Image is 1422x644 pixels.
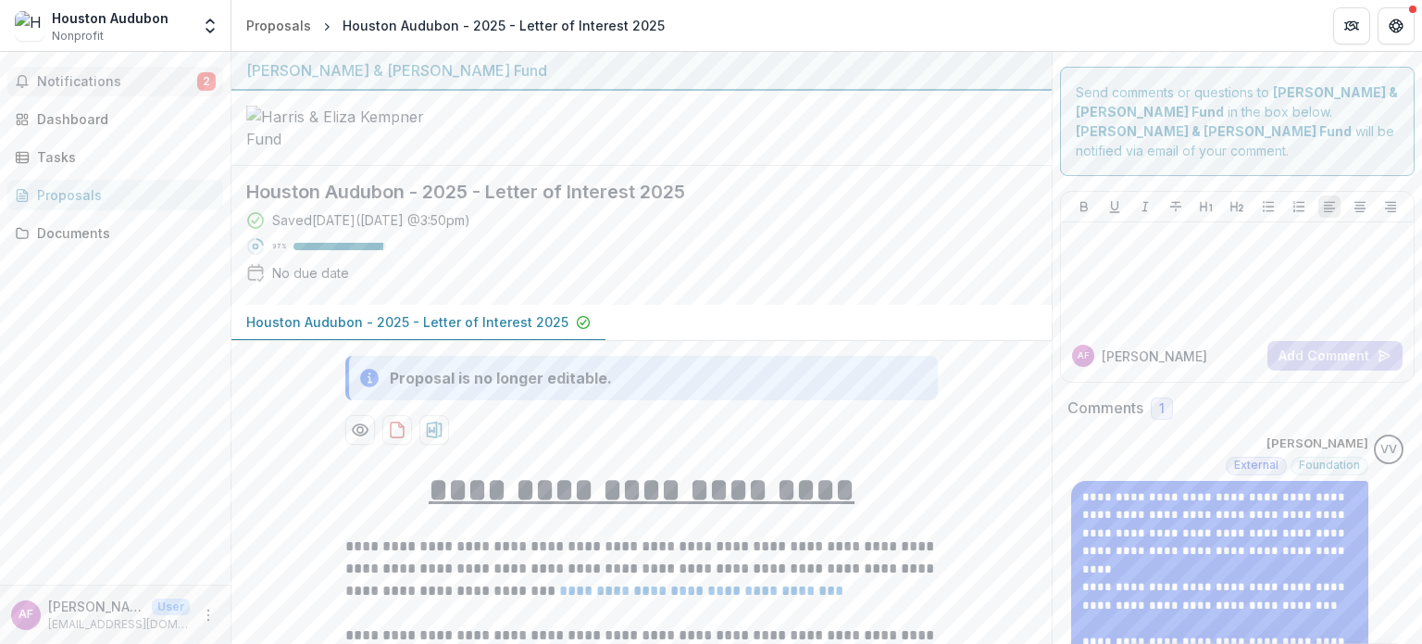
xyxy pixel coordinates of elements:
[37,147,208,167] div: Tasks
[343,16,665,35] div: Houston Audubon - 2025 - Letter of Interest 2025
[1226,196,1248,218] button: Heading 2
[390,367,612,389] div: Proposal is no longer editable.
[1318,196,1341,218] button: Align Left
[37,109,208,129] div: Dashboard
[15,11,44,41] img: Houston Audubon
[48,616,190,633] p: [EMAIL_ADDRESS][DOMAIN_NAME]
[52,28,104,44] span: Nonprofit
[246,106,431,150] img: Harris & Eliza Kempner Fund
[1379,196,1402,218] button: Align Right
[1266,435,1368,453] p: [PERSON_NAME]
[246,16,311,35] div: Proposals
[1380,444,1397,456] div: Vivian Victoria
[382,415,412,445] button: download-proposal
[37,185,208,205] div: Proposals
[246,312,568,332] p: Houston Audubon - 2025 - Letter of Interest 2025
[37,223,208,243] div: Documents
[37,74,197,90] span: Notifications
[1378,7,1415,44] button: Get Help
[7,67,223,96] button: Notifications2
[1104,196,1126,218] button: Underline
[197,604,219,626] button: More
[1267,341,1403,371] button: Add Comment
[1078,351,1090,360] div: Aimee Friend
[1159,401,1165,417] span: 1
[1257,196,1279,218] button: Bullet List
[1076,123,1352,139] strong: [PERSON_NAME] & [PERSON_NAME] Fund
[246,181,1007,203] h2: Houston Audubon - 2025 - Letter of Interest 2025
[345,415,375,445] button: Preview 24018f87-88e0-4af6-9396-bbdfbe743048-0.pdf
[1134,196,1156,218] button: Italicize
[197,72,216,91] span: 2
[1165,196,1187,218] button: Strike
[7,180,223,210] a: Proposals
[1073,196,1095,218] button: Bold
[419,415,449,445] button: download-proposal
[1349,196,1371,218] button: Align Center
[1234,459,1279,472] span: External
[272,263,349,283] div: No due date
[52,8,168,28] div: Houston Audubon
[239,12,672,39] nav: breadcrumb
[272,240,286,253] p: 97 %
[7,104,223,134] a: Dashboard
[48,597,144,616] p: [PERSON_NAME]
[1195,196,1217,218] button: Heading 1
[1102,347,1207,366] p: [PERSON_NAME]
[19,609,33,621] div: Aimee Friend
[1288,196,1310,218] button: Ordered List
[197,7,223,44] button: Open entity switcher
[1333,7,1370,44] button: Partners
[246,59,1037,82] div: [PERSON_NAME] & [PERSON_NAME] Fund
[272,210,470,230] div: Saved [DATE] ( [DATE] @ 3:50pm )
[1060,67,1415,176] div: Send comments or questions to in the box below. will be notified via email of your comment.
[1067,399,1143,417] h2: Comments
[239,12,318,39] a: Proposals
[152,599,190,615] p: User
[7,218,223,248] a: Documents
[7,142,223,172] a: Tasks
[1299,459,1360,472] span: Foundation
